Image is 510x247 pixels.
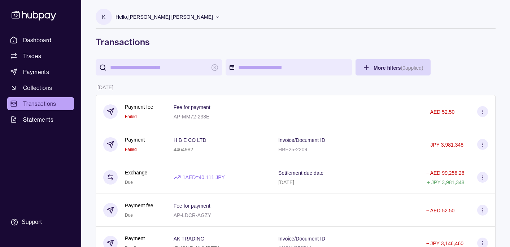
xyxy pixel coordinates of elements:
[426,170,464,176] p: − AED 99,258.26
[7,81,74,94] a: Collections
[23,83,52,92] span: Collections
[174,137,206,143] p: H B E CO LTD
[278,179,294,185] p: [DATE]
[183,173,225,181] p: 1 AED = 40.111 JPY
[7,214,74,230] a: Support
[401,65,423,71] p: ( 0 applied)
[125,180,133,185] span: Due
[125,114,137,119] span: Failed
[125,103,153,111] p: Payment fee
[7,97,74,110] a: Transactions
[278,236,325,242] p: Invoice/Document ID
[23,115,53,124] span: Statements
[174,236,204,242] p: AK TRADING
[125,213,133,218] span: Due
[374,65,423,71] span: More filters
[23,99,56,108] span: Transactions
[426,208,454,213] p: − AED 52.50
[278,137,325,143] p: Invoice/Document ID
[174,147,193,152] p: 4464982
[7,65,74,78] a: Payments
[115,13,213,21] p: Hello, [PERSON_NAME] [PERSON_NAME]
[22,218,42,226] div: Support
[174,114,210,120] p: AP-MM72-238E
[174,212,211,218] p: AP-LDCR-AGZY
[23,52,41,60] span: Trades
[426,240,463,246] p: − JPY 3,146,460
[278,170,323,176] p: Settlement due date
[426,109,454,115] p: − AED 52.50
[278,147,307,152] p: HBE25-2209
[96,36,496,48] h1: Transactions
[174,203,210,209] p: Fee for payment
[356,59,431,75] button: More filters(0applied)
[7,49,74,62] a: Trades
[97,84,113,90] p: [DATE]
[7,113,74,126] a: Statements
[427,179,465,185] p: + JPY 3,981,348
[23,36,52,44] span: Dashboard
[102,13,105,21] p: K
[7,34,74,47] a: Dashboard
[125,234,145,242] p: Payment
[23,68,49,76] span: Payments
[125,169,147,177] p: Exchange
[125,136,145,144] p: Payment
[125,201,153,209] p: Payment fee
[174,104,210,110] p: Fee for payment
[110,59,208,75] input: search
[125,147,137,152] span: Failed
[426,142,463,148] p: − JPY 3,981,348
